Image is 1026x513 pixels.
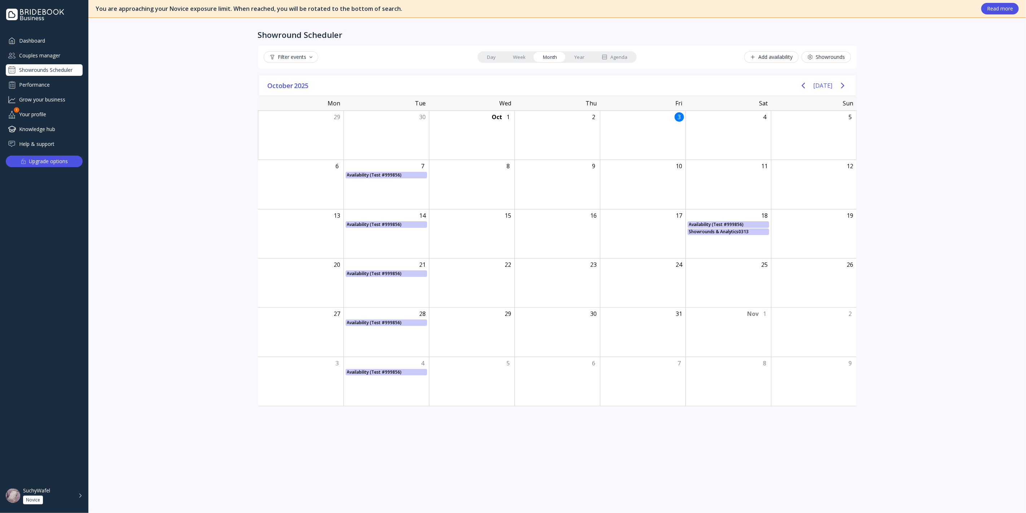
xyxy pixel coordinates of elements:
[846,358,855,368] div: Sunday, November 9, 2025
[987,6,1013,12] div: Read more
[589,211,598,220] div: Thursday, October 16, 2025
[602,54,627,61] div: Agenda
[6,138,83,150] a: Help & support
[6,108,83,120] a: Your profile1
[269,54,312,60] div: Filter events
[685,96,771,110] div: Sat
[343,319,429,326] div: Availability (Test #999856)
[534,52,566,62] a: Month
[981,3,1019,14] button: Read more
[675,112,684,122] div: Today, Friday, October 3, 2025
[846,309,855,318] div: Sunday, November 2, 2025
[268,80,294,91] span: October
[836,78,850,93] button: Next page
[6,94,83,105] a: Grow your business
[6,49,83,61] a: Couples manager
[478,52,504,62] a: Day
[589,358,598,368] div: Thursday, November 6, 2025
[429,96,514,110] div: Wed
[846,211,855,220] div: Sunday, October 19, 2025
[589,161,598,171] div: Thursday, October 9, 2025
[675,309,684,318] div: Friday, October 31, 2025
[343,369,429,375] div: Availability (Test #999856)
[6,35,83,47] a: Dashboard
[333,211,342,220] div: Monday, October 13, 2025
[333,309,342,318] div: Monday, October 27, 2025
[343,172,429,178] div: Availability (Test #999856)
[504,161,513,171] div: Wednesday, October 8, 2025
[846,112,855,122] div: Sunday, October 5, 2025
[504,52,534,62] a: Week
[760,260,769,269] div: Saturday, October 25, 2025
[750,54,793,60] div: Add availability
[6,108,83,120] div: Your profile
[689,229,768,235] div: Showrounds & Analytics0313
[760,309,769,318] div: Saturday, November 1, 2025
[675,358,684,368] div: Friday, November 7, 2025
[566,52,593,62] a: Year
[418,112,427,122] div: Tuesday, September 30, 2025
[760,358,769,368] div: Saturday, November 8, 2025
[802,51,851,63] button: Showrounds
[846,260,855,269] div: Sunday, October 26, 2025
[990,478,1026,513] iframe: Chat Widget
[514,96,600,110] div: Thu
[418,161,427,171] div: Tuesday, October 7, 2025
[589,309,598,318] div: Thursday, October 30, 2025
[333,260,342,269] div: Monday, October 20, 2025
[294,80,310,91] span: 2025
[771,96,856,110] div: Sun
[846,161,855,171] div: Sunday, October 12, 2025
[418,260,427,269] div: Tuesday, October 21, 2025
[265,80,313,91] button: October2025
[6,64,83,76] a: Showrounds Scheduler
[747,310,759,318] div: Nov
[343,96,429,110] div: Tue
[675,161,684,171] div: Friday, October 10, 2025
[6,488,20,503] img: dpr=2,fit=cover,g=face,w=48,h=48
[23,487,50,494] div: SuchyWafel
[814,79,833,92] button: [DATE]
[258,96,343,110] div: Mon
[675,211,684,220] div: Friday, October 17, 2025
[264,51,318,63] button: Filter events
[343,270,429,277] div: Availability (Test #999856)
[504,112,513,122] div: Wednesday, October 1, 2025
[760,211,769,220] div: Saturday, October 18, 2025
[589,112,598,122] div: Thursday, October 2, 2025
[744,51,799,63] button: Add availability
[258,30,343,40] div: Showround Scheduler
[685,221,771,228] div: Availability (Test #999856)
[589,260,598,269] div: Thursday, October 23, 2025
[504,260,513,269] div: Wednesday, October 22, 2025
[6,156,83,167] button: Upgrade options
[492,113,503,121] div: Oct
[333,161,342,171] div: Monday, October 6, 2025
[796,78,811,93] button: Previous page
[685,229,771,235] div: Showrounds & Analytics0313
[6,79,83,91] a: Performance
[760,161,769,171] div: Saturday, October 11, 2025
[96,5,974,13] div: You are approaching your Novice exposure limit. When reached, you will be rotated to the bottom o...
[333,358,342,368] div: Monday, November 3, 2025
[343,221,429,228] div: Availability (Test #999856)
[600,96,685,110] div: Fri
[418,211,427,220] div: Tuesday, October 14, 2025
[333,112,342,122] div: Monday, September 29, 2025
[418,309,427,318] div: Tuesday, October 28, 2025
[760,112,769,122] div: Saturday, October 4, 2025
[504,211,513,220] div: Wednesday, October 15, 2025
[6,123,83,135] a: Knowledge hub
[675,260,684,269] div: Friday, October 24, 2025
[807,54,845,60] div: Showrounds
[26,497,40,503] div: Novice
[29,156,68,166] div: Upgrade options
